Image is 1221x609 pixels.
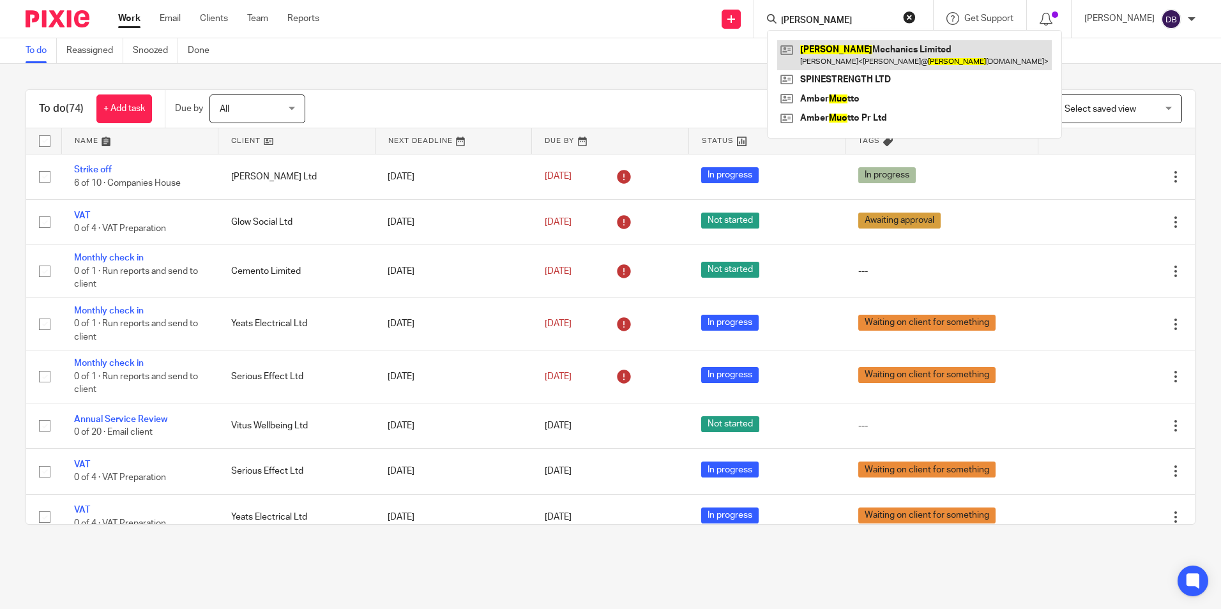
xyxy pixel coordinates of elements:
td: Yeats Electrical Ltd [218,494,375,539]
td: Vitus Wellbeing Ltd [218,403,375,448]
span: Select saved view [1065,105,1136,114]
a: Clients [200,12,228,25]
span: In progress [701,507,759,523]
td: [DATE] [375,245,532,297]
td: [DATE] [375,350,532,403]
span: 0 of 4 · VAT Preparation [74,474,166,483]
span: [DATE] [545,513,572,522]
span: [DATE] [545,467,572,476]
a: VAT [74,211,90,220]
span: In progress [701,367,759,383]
td: [DATE] [375,297,532,350]
span: In progress [701,167,759,183]
a: Monthly check in [74,253,144,262]
span: In progress [858,167,916,183]
img: Pixie [26,10,89,27]
span: Waiting on client for something [858,507,996,523]
span: 0 of 20 · Email client [74,428,153,437]
td: [DATE] [375,403,532,448]
span: [DATE] [545,218,572,227]
div: --- [858,419,1026,432]
span: In progress [701,315,759,331]
span: Waiting on client for something [858,462,996,477]
span: Not started [701,416,759,432]
p: [PERSON_NAME] [1084,12,1155,25]
a: VAT [74,460,90,469]
a: Team [247,12,268,25]
td: [DATE] [375,494,532,539]
td: Yeats Electrical Ltd [218,297,375,350]
input: Search [780,15,895,27]
span: [DATE] [545,372,572,381]
a: Strike off [74,165,112,174]
span: 0 of 4 · VAT Preparation [74,224,166,233]
span: Tags [858,137,880,144]
a: To do [26,38,57,63]
a: Reassigned [66,38,123,63]
a: Annual Service Review [74,415,167,424]
span: 0 of 4 · VAT Preparation [74,519,166,528]
a: Done [188,38,219,63]
a: Monthly check in [74,306,144,315]
td: Serious Effect Ltd [218,350,375,403]
td: Serious Effect Ltd [218,449,375,494]
span: Awaiting approval [858,213,941,229]
span: [DATE] [545,267,572,276]
a: + Add task [96,94,152,123]
span: In progress [701,462,759,477]
span: All [220,105,229,114]
span: [DATE] [545,421,572,430]
span: [DATE] [545,319,572,328]
span: 0 of 1 · Run reports and send to client [74,267,198,289]
p: Due by [175,102,203,115]
a: VAT [74,506,90,515]
img: svg%3E [1161,9,1181,29]
td: Cemento Limited [218,245,375,297]
span: (74) [66,103,84,114]
span: 6 of 10 · Companies House [74,179,181,188]
button: Clear [903,11,916,24]
span: Waiting on client for something [858,315,996,331]
a: Reports [287,12,319,25]
td: [PERSON_NAME] Ltd [218,154,375,199]
td: [DATE] [375,199,532,244]
h1: To do [39,102,84,116]
a: Work [118,12,140,25]
span: Get Support [964,14,1013,23]
td: Glow Social Ltd [218,199,375,244]
span: 0 of 1 · Run reports and send to client [74,372,198,395]
span: 0 of 1 · Run reports and send to client [74,319,198,342]
span: [DATE] [545,172,572,181]
span: Waiting on client for something [858,367,996,383]
td: [DATE] [375,154,532,199]
a: Email [160,12,181,25]
a: Monthly check in [74,359,144,368]
div: --- [858,265,1026,278]
span: Not started [701,262,759,278]
a: Snoozed [133,38,178,63]
td: [DATE] [375,449,532,494]
span: Not started [701,213,759,229]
